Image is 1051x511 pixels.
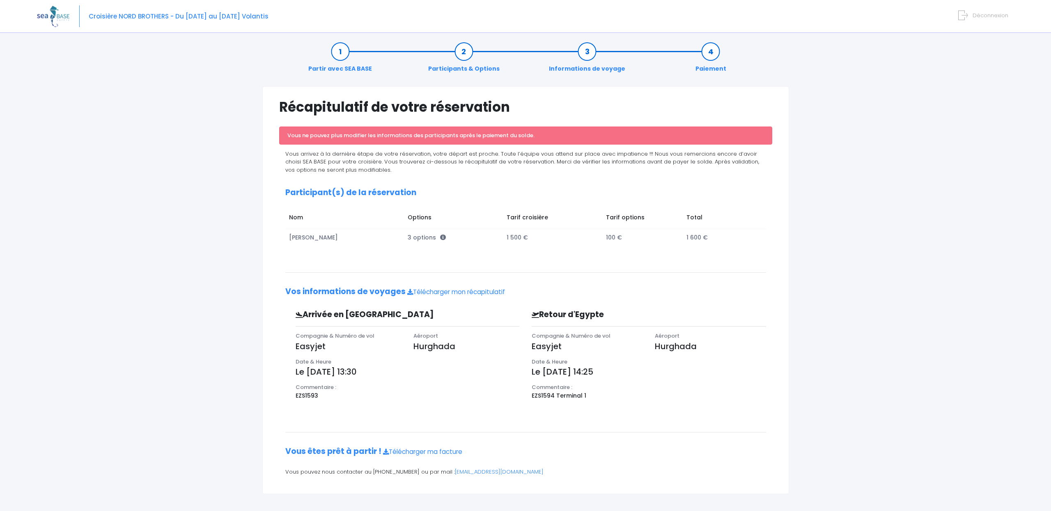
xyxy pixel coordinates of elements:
p: Hurghada [655,340,766,352]
span: Vous arrivez à la dernière étape de votre réservation, votre départ est proche. Toute l’équipe vo... [285,150,759,174]
span: Compagnie & Numéro de vol [296,332,374,340]
span: Date & Heure [532,358,567,366]
p: Easyjet [532,340,643,352]
p: Easyjet [296,340,402,352]
td: 100 € [602,229,682,246]
span: Compagnie & Numéro de vol [532,332,610,340]
span: Aéroport [655,332,679,340]
span: Aéroport [413,332,438,340]
p: Le [DATE] 14:25 [532,366,766,378]
span: Déconnexion [973,12,1008,19]
h2: Vous êtes prêt à partir ! [285,447,766,456]
td: 1 500 € [503,229,602,246]
a: Télécharger ma facture [383,447,462,456]
a: Télécharger mon récapitulatif [407,288,505,296]
a: [EMAIL_ADDRESS][DOMAIN_NAME] [455,468,544,476]
a: Informations de voyage [545,47,629,73]
td: 1 600 € [682,229,758,246]
span: Croisière NORD BROTHERS - Du [DATE] au [DATE] Volantis [89,12,268,21]
h3: Arrivée en [GEOGRAPHIC_DATA] [289,310,467,320]
td: Tarif options [602,209,682,229]
p: Vous pouvez nous contacter au [PHONE_NUMBER] ou par mail : [285,468,766,476]
span: Commentaire : [532,383,572,391]
td: Tarif croisière [503,209,602,229]
td: Options [404,209,503,229]
h2: Participant(s) de la réservation [285,188,766,198]
h2: Vos informations de voyages [285,287,766,297]
a: Participants & Options [424,47,504,73]
a: Paiement [691,47,730,73]
p: EZS1593 [296,391,520,400]
td: Total [682,209,758,229]
span: Date & Heure [296,358,331,366]
a: Partir avec SEA BASE [304,47,376,73]
span: Commentaire : [296,383,336,391]
td: Nom [285,209,404,229]
p: Le [DATE] 13:30 [296,366,520,378]
p: EZS1594 Terminal 1 [532,391,766,400]
h3: Retour d'Egypte [525,310,710,320]
div: Vous ne pouvez plus modifier les informations des participants après le paiement du solde. [279,127,772,145]
td: [PERSON_NAME] [285,229,404,246]
h1: Récapitulatif de votre réservation [279,99,772,115]
p: Hurghada [413,340,519,352]
span: 3 options [408,233,446,242]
